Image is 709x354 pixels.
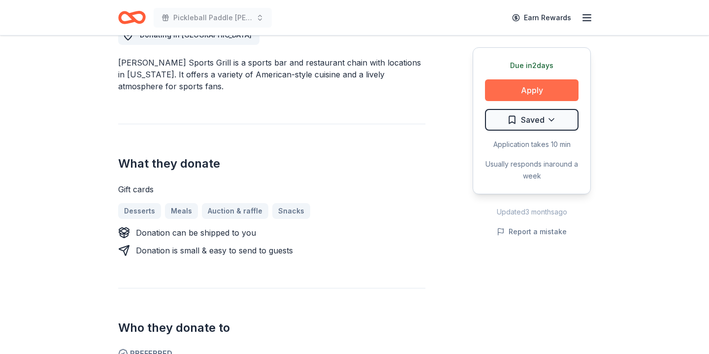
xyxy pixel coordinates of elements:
[521,113,545,126] span: Saved
[118,183,425,195] div: Gift cards
[272,203,310,219] a: Snacks
[485,139,579,150] div: Application takes 10 min
[485,109,579,131] button: Saved
[485,60,579,71] div: Due in 2 days
[118,57,425,92] div: [PERSON_NAME] Sports Grill is a sports bar and restaurant chain with locations in [US_STATE]. It ...
[136,245,293,256] div: Donation is small & easy to send to guests
[118,320,425,336] h2: Who they donate to
[485,158,579,182] div: Usually responds in around a week
[173,12,252,24] span: Pickleball Paddle [PERSON_NAME]: Serving Hope, Changing Lives
[118,203,161,219] a: Desserts
[136,227,256,239] div: Donation can be shipped to you
[497,226,567,238] button: Report a mistake
[165,203,198,219] a: Meals
[506,9,577,27] a: Earn Rewards
[118,6,146,29] a: Home
[473,206,591,218] div: Updated 3 months ago
[154,8,272,28] button: Pickleball Paddle [PERSON_NAME]: Serving Hope, Changing Lives
[485,79,579,101] button: Apply
[202,203,268,219] a: Auction & raffle
[118,156,425,172] h2: What they donate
